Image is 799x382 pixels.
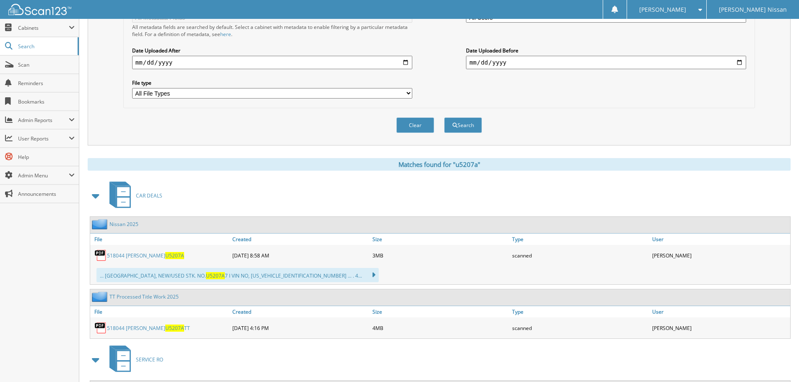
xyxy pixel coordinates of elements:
[132,23,412,38] div: All metadata fields are searched by default. Select a cabinet with metadata to enable filtering b...
[104,179,162,212] a: CAR DEALS
[132,56,412,69] input: start
[396,117,434,133] button: Clear
[650,234,790,245] a: User
[18,172,69,179] span: Admin Menu
[18,43,73,50] span: Search
[132,47,412,54] label: Date Uploaded After
[650,306,790,317] a: User
[466,47,746,54] label: Date Uploaded Before
[370,320,510,336] div: 4MB
[109,293,179,300] a: TT Processed Title Work 2025
[165,252,184,259] span: U5207A
[132,79,412,86] label: File type
[90,234,230,245] a: File
[206,272,225,279] span: U5207A
[136,356,163,363] span: SERVICE RO
[104,343,163,376] a: SERVICE RO
[639,7,686,12] span: [PERSON_NAME]
[510,247,650,264] div: scanned
[719,7,787,12] span: [PERSON_NAME] Nissan
[107,325,190,332] a: 518044 [PERSON_NAME]U5207ATT
[107,252,184,259] a: 518044 [PERSON_NAME]U5207A
[165,325,184,332] span: U5207A
[230,306,370,317] a: Created
[94,322,107,334] img: PDF.png
[109,221,138,228] a: Nissan 2025
[444,117,482,133] button: Search
[230,320,370,336] div: [DATE] 4:16 PM
[650,320,790,336] div: [PERSON_NAME]
[92,291,109,302] img: folder2.png
[90,306,230,317] a: File
[96,268,379,282] div: ... [GEOGRAPHIC_DATA], NEW/USED STK. NO. 7 I VIN NO, [US_VEHICLE_IDENTIFICATION_NUMBER] ... . 4...
[370,234,510,245] a: Size
[370,247,510,264] div: 3MB
[18,135,69,142] span: User Reports
[220,31,231,38] a: here
[18,98,75,105] span: Bookmarks
[370,306,510,317] a: Size
[466,56,746,69] input: end
[18,153,75,161] span: Help
[94,249,107,262] img: PDF.png
[18,80,75,87] span: Reminders
[88,158,791,171] div: Matches found for "u5207a"
[230,234,370,245] a: Created
[510,234,650,245] a: Type
[8,4,71,15] img: scan123-logo-white.svg
[18,24,69,31] span: Cabinets
[136,192,162,199] span: CAR DEALS
[18,61,75,68] span: Scan
[18,190,75,197] span: Announcements
[92,219,109,229] img: folder2.png
[230,247,370,264] div: [DATE] 8:58 AM
[510,306,650,317] a: Type
[757,342,799,382] iframe: Chat Widget
[18,117,69,124] span: Admin Reports
[650,247,790,264] div: [PERSON_NAME]
[510,320,650,336] div: scanned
